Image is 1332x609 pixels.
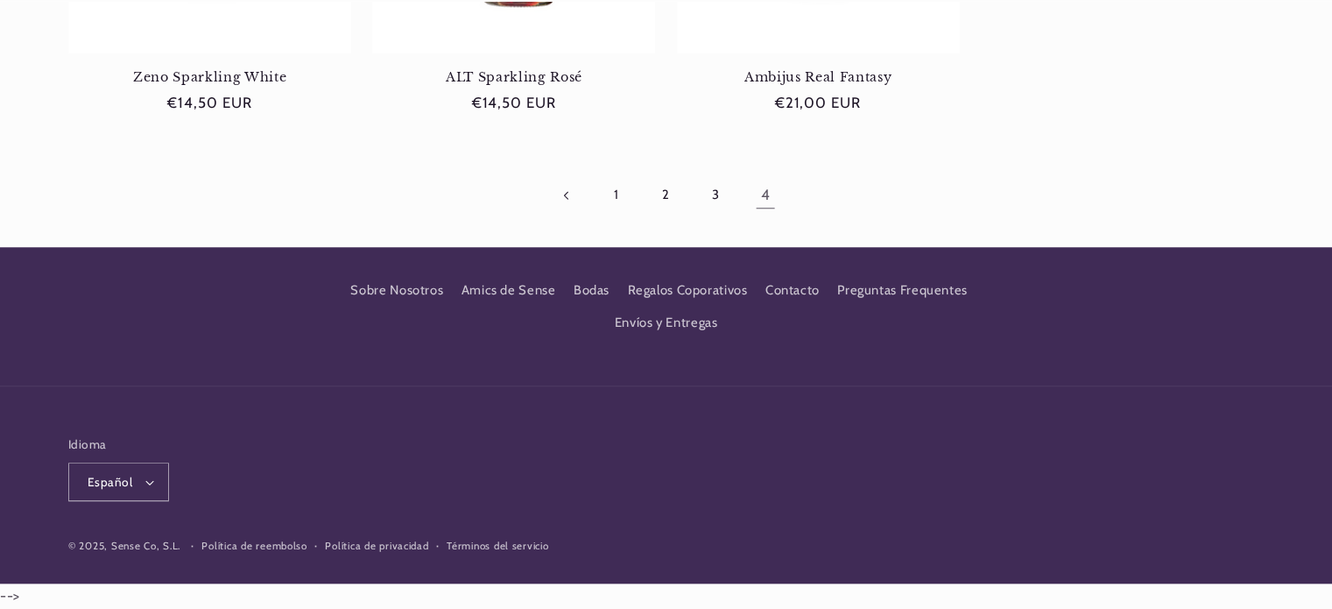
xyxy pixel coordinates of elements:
a: Página 1 [596,175,637,216]
a: ALT Sparkling Rosé [372,69,655,85]
a: Contacto [765,275,820,307]
a: Política de reembolso [201,538,307,555]
nav: Paginación [68,175,1264,216]
a: Política de privacidad [325,538,428,555]
h2: Idioma [68,436,169,453]
a: Sobre Nosotros [350,280,443,307]
a: Página 3 [695,175,736,216]
button: Español [68,463,169,501]
small: © 2025, Sense Co, S.L. [68,540,180,552]
span: Español [88,473,132,491]
a: Envíos y Entregas [615,308,718,339]
a: Página 2 [645,175,686,216]
a: Preguntas Frequentes [837,275,968,307]
a: Pagina anterior [546,175,587,216]
a: Amics de Sense [462,275,556,307]
a: Bodas [574,275,610,307]
a: Términos del servicio [447,538,548,555]
a: Página 4 [745,175,786,216]
a: Zeno Sparkling White [68,69,351,85]
a: Ambijus Real Fantasy [677,69,960,85]
a: Regalos Coporativos [627,275,747,307]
